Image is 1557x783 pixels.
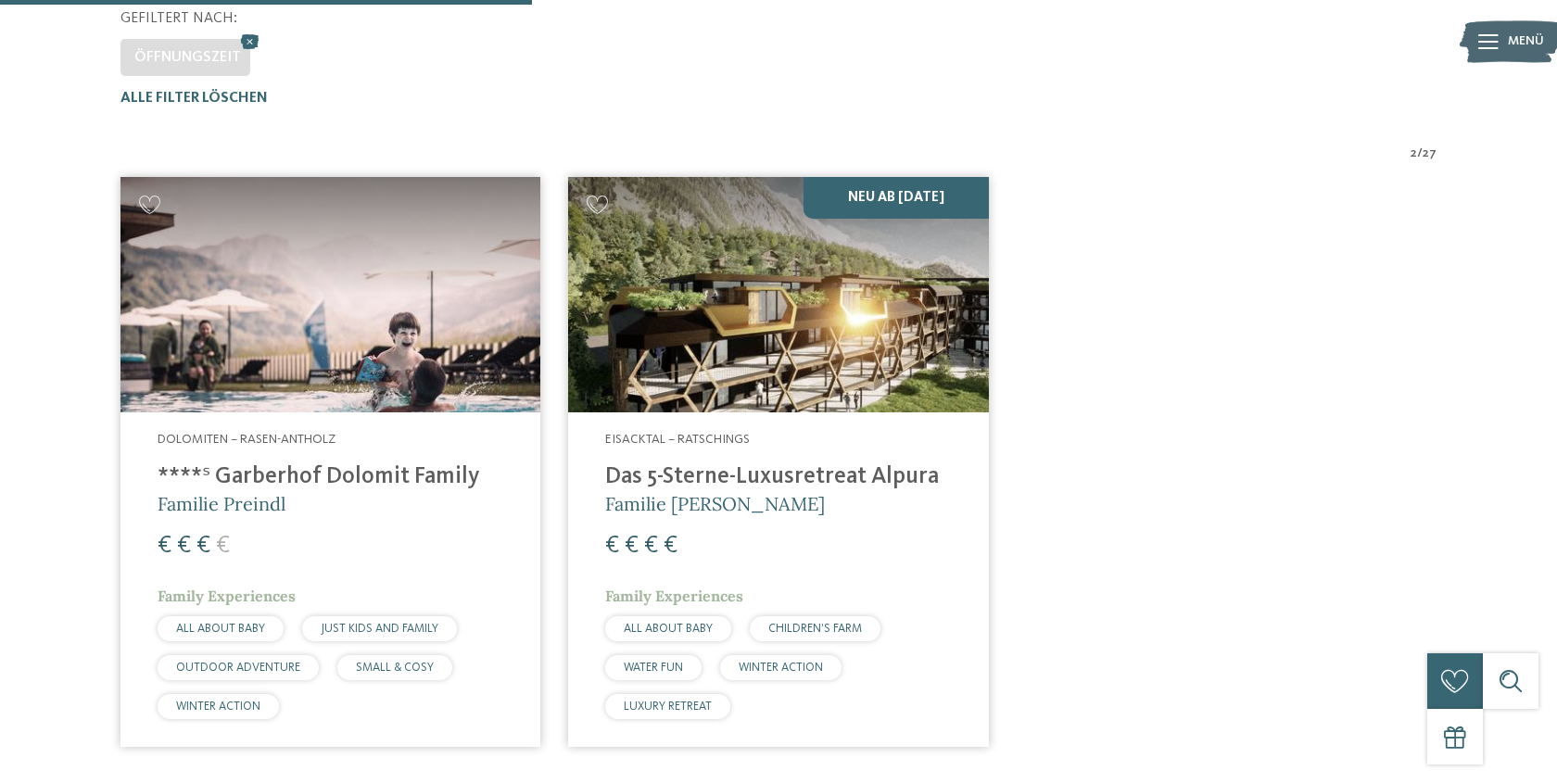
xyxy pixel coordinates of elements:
[1417,145,1423,163] span: /
[196,534,210,558] span: €
[624,662,683,674] span: WATER FUN
[158,463,503,491] h4: ****ˢ Garberhof Dolomit Family
[644,534,658,558] span: €
[216,534,230,558] span: €
[624,701,712,713] span: LUXURY RETREAT
[1423,145,1437,163] span: 27
[605,492,825,515] span: Familie [PERSON_NAME]
[177,534,191,558] span: €
[605,534,619,558] span: €
[624,623,713,635] span: ALL ABOUT BABY
[120,177,540,747] a: Familienhotels gesucht? Hier findet ihr die besten! Dolomiten – Rasen-Antholz ****ˢ Garberhof Dol...
[605,463,951,491] h4: Das 5-Sterne-Luxusretreat Alpura
[605,587,743,605] span: Family Experiences
[158,433,335,446] span: Dolomiten – Rasen-Antholz
[158,492,285,515] span: Familie Preindl
[1411,145,1417,163] span: 2
[321,623,438,635] span: JUST KIDS AND FAMILY
[739,662,823,674] span: WINTER ACTION
[134,50,241,65] span: Öffnungszeit
[664,534,677,558] span: €
[568,177,988,747] a: Familienhotels gesucht? Hier findet ihr die besten! Neu ab [DATE] Eisacktal – Ratschings Das 5-St...
[120,177,540,413] img: Familienhotels gesucht? Hier findet ihr die besten!
[158,587,296,605] span: Family Experiences
[158,534,171,558] span: €
[176,623,265,635] span: ALL ABOUT BABY
[120,91,268,106] span: Alle Filter löschen
[605,433,750,446] span: Eisacktal – Ratschings
[176,701,260,713] span: WINTER ACTION
[120,11,237,26] span: Gefiltert nach:
[356,662,434,674] span: SMALL & COSY
[568,177,988,413] img: Familienhotels gesucht? Hier findet ihr die besten!
[176,662,300,674] span: OUTDOOR ADVENTURE
[768,623,862,635] span: CHILDREN’S FARM
[625,534,639,558] span: €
